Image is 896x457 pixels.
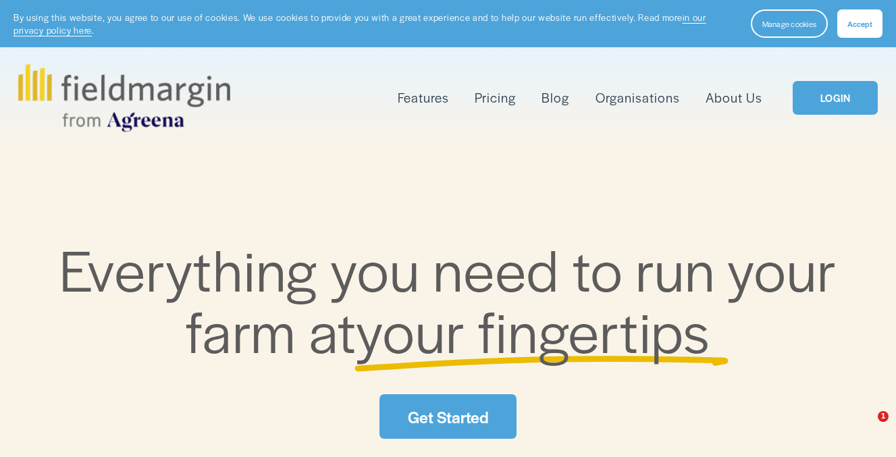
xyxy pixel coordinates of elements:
[356,290,710,370] span: your fingertips
[793,81,878,115] a: LOGIN
[850,411,882,443] iframe: Intercom live chat
[762,18,816,29] span: Manage cookies
[398,88,449,107] span: Features
[14,11,737,37] p: By using this website, you agree to our use of cookies. We use cookies to provide you with a grea...
[542,87,569,109] a: Blog
[379,394,517,439] a: Get Started
[706,87,762,109] a: About Us
[398,87,449,109] a: folder dropdown
[596,87,680,109] a: Organisations
[878,411,889,422] span: 1
[475,87,515,109] a: Pricing
[14,11,706,36] a: in our privacy policy here
[837,9,882,38] button: Accept
[847,18,872,29] span: Accept
[751,9,828,38] button: Manage cookies
[59,228,850,370] span: Everything you need to run your farm at
[18,64,230,132] img: fieldmargin.com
